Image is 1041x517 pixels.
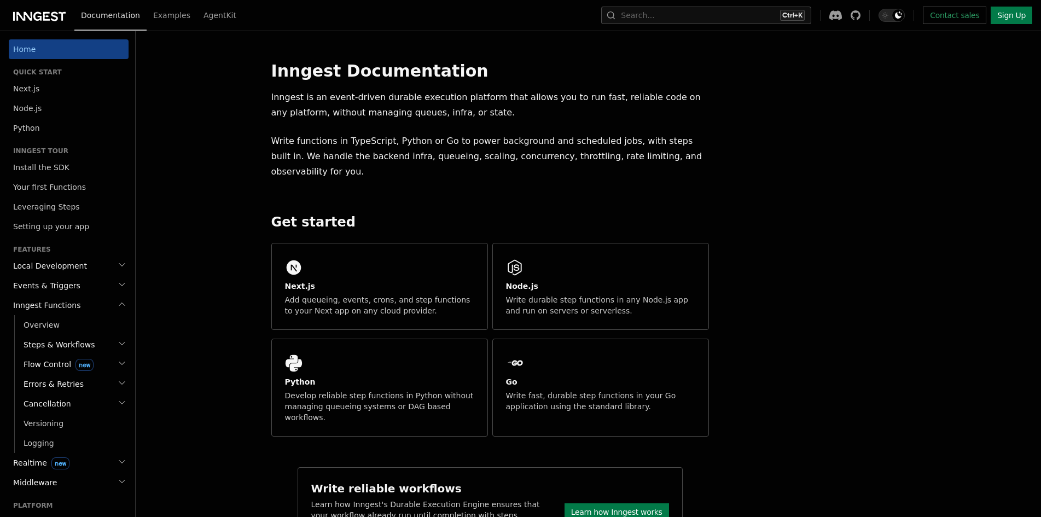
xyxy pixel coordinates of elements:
a: Next.js [9,79,129,98]
button: Toggle dark mode [879,9,905,22]
button: Local Development [9,256,129,276]
a: Install the SDK [9,158,129,177]
h2: Node.js [506,281,538,292]
span: Middleware [9,477,57,488]
span: Python [13,124,40,132]
span: new [75,359,94,371]
a: Logging [19,433,129,453]
button: Errors & Retries [19,374,129,394]
span: Versioning [24,419,63,428]
h2: Next.js [285,281,315,292]
span: Node.js [13,104,42,113]
kbd: Ctrl+K [780,10,805,21]
a: Sign Up [991,7,1032,24]
a: Overview [19,315,129,335]
h2: Go [506,376,517,387]
a: Versioning [19,414,129,433]
span: Events & Triggers [9,280,80,291]
button: Search...Ctrl+K [601,7,811,24]
button: Steps & Workflows [19,335,129,355]
a: Leveraging Steps [9,197,129,217]
a: GoWrite fast, durable step functions in your Go application using the standard library. [492,339,709,437]
p: Add queueing, events, crons, and step functions to your Next app on any cloud provider. [285,294,474,316]
h1: Inngest Documentation [271,61,709,81]
h2: Python [285,376,316,387]
a: Contact sales [923,7,986,24]
button: Middleware [9,473,129,492]
div: Inngest Functions [9,315,129,453]
button: Realtimenew [9,453,129,473]
span: Documentation [81,11,140,20]
p: Write functions in TypeScript, Python or Go to power background and scheduled jobs, with steps bu... [271,133,709,179]
a: AgentKit [197,3,243,30]
span: Features [9,245,51,254]
a: Node.js [9,98,129,118]
a: Python [9,118,129,138]
span: AgentKit [203,11,236,20]
span: Platform [9,501,53,510]
a: Next.jsAdd queueing, events, crons, and step functions to your Next app on any cloud provider. [271,243,488,330]
a: Node.jsWrite durable step functions in any Node.js app and run on servers or serverless. [492,243,709,330]
span: Steps & Workflows [19,339,95,350]
a: Documentation [74,3,147,31]
span: Leveraging Steps [13,202,80,211]
h2: Write reliable workflows [311,481,462,496]
span: Examples [153,11,190,20]
a: Examples [147,3,197,30]
a: Get started [271,214,356,230]
span: Flow Control [19,359,94,370]
p: Inngest is an event-driven durable execution platform that allows you to run fast, reliable code ... [271,90,709,120]
p: Write durable step functions in any Node.js app and run on servers or serverless. [506,294,695,316]
a: Your first Functions [9,177,129,197]
span: Inngest tour [9,147,68,155]
span: Install the SDK [13,163,69,172]
button: Flow Controlnew [19,355,129,374]
button: Cancellation [19,394,129,414]
p: Write fast, durable step functions in your Go application using the standard library. [506,390,695,412]
span: Setting up your app [13,222,89,231]
span: Errors & Retries [19,379,84,390]
button: Inngest Functions [9,295,129,315]
button: Events & Triggers [9,276,129,295]
a: PythonDevelop reliable step functions in Python without managing queueing systems or DAG based wo... [271,339,488,437]
p: Develop reliable step functions in Python without managing queueing systems or DAG based workflows. [285,390,474,423]
span: Your first Functions [13,183,86,191]
span: new [51,457,69,469]
span: Home [13,44,36,55]
span: Logging [24,439,54,448]
span: Local Development [9,260,87,271]
a: Home [9,39,129,59]
span: Overview [24,321,60,329]
a: Setting up your app [9,217,129,236]
span: Inngest Functions [9,300,80,311]
span: Realtime [9,457,69,468]
span: Quick start [9,68,62,77]
span: Cancellation [19,398,71,409]
span: Next.js [13,84,39,93]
